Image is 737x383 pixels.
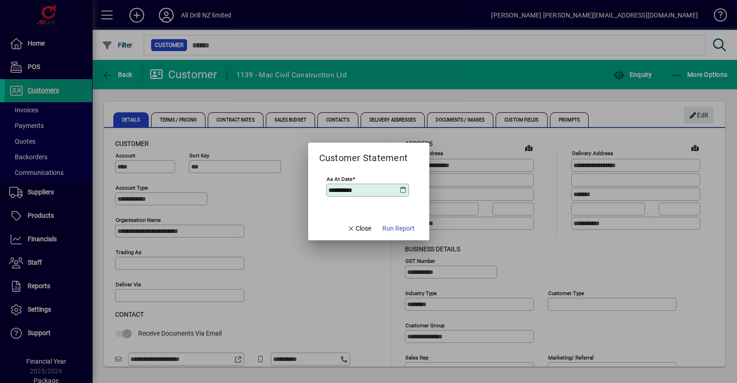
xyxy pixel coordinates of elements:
mat-label: As at Date [327,176,352,182]
button: Close [344,220,375,237]
button: Run Report [379,220,418,237]
span: Close [347,224,371,233]
span: Run Report [382,224,415,233]
h2: Customer Statement [308,143,419,165]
